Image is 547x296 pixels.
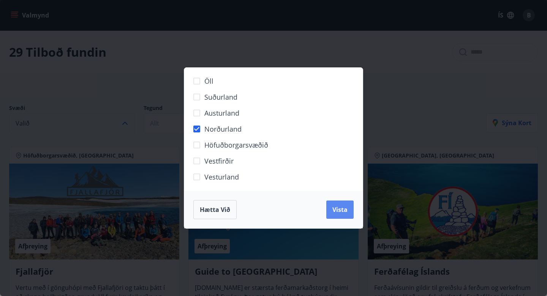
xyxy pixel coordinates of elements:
span: Austurland [204,108,239,118]
button: Vista [326,201,354,219]
span: Suðurland [204,92,237,102]
span: Höfuðborgarsvæðið [204,140,268,150]
span: Vista [332,205,348,214]
span: Vesturland [204,172,239,182]
span: Öll [204,76,213,86]
span: Vestfirðir [204,156,234,166]
span: Hætta við [200,205,230,214]
button: Hætta við [193,200,237,219]
span: Norðurland [204,124,242,134]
